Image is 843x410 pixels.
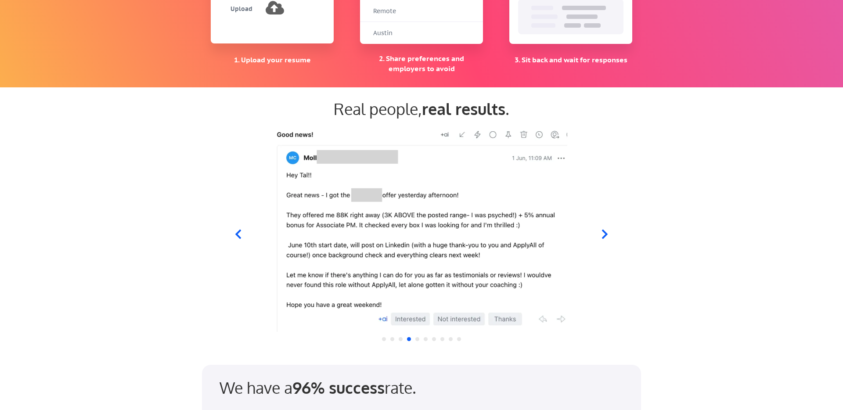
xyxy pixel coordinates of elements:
div: 2. Share preferences and employers to avoid [360,54,483,73]
div: 3. Sit back and wait for responses [509,55,632,65]
strong: real results [422,99,505,119]
div: 1. Upload your resume [211,55,334,65]
div: Austin [373,29,417,38]
div: Real people, . [211,99,632,118]
strong: 96% success [292,378,385,397]
div: We have a rate. [220,378,474,397]
div: Upload [211,5,252,14]
div: Remote [373,7,417,16]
